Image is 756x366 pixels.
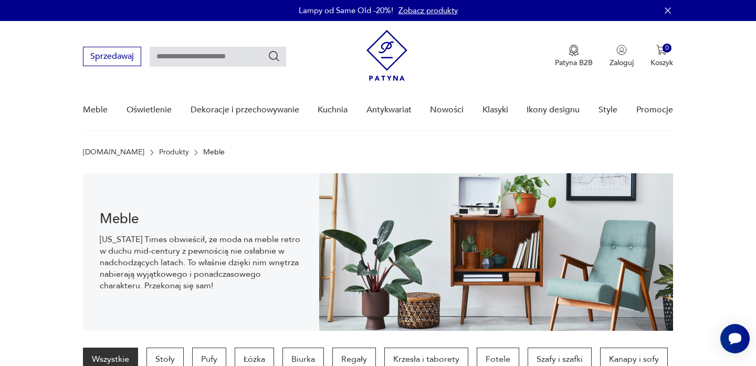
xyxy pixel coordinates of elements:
div: 0 [663,44,671,53]
a: Oświetlenie [127,90,172,130]
p: Patyna B2B [555,58,593,68]
img: Ikona koszyka [656,45,667,55]
a: Nowości [430,90,464,130]
button: Zaloguj [610,45,634,68]
button: Patyna B2B [555,45,593,68]
a: Promocje [636,90,673,130]
iframe: Smartsupp widget button [720,324,750,353]
button: 0Koszyk [650,45,673,68]
a: Ikona medaluPatyna B2B [555,45,593,68]
img: Ikona medalu [569,45,579,56]
p: Zaloguj [610,58,634,68]
a: Kuchnia [318,90,348,130]
a: [DOMAIN_NAME] [83,148,144,156]
h1: Meble [100,213,302,225]
button: Sprzedawaj [83,47,141,66]
a: Produkty [159,148,189,156]
a: Dekoracje i przechowywanie [191,90,299,130]
p: Lampy od Same Old -20%! [299,5,393,16]
p: [US_STATE] Times obwieścił, że moda na meble retro w duchu mid-century z pewnością nie osłabnie w... [100,234,302,291]
img: Patyna - sklep z meblami i dekoracjami vintage [366,30,407,81]
p: Meble [203,148,225,156]
a: Style [598,90,617,130]
a: Antykwariat [366,90,412,130]
p: Koszyk [650,58,673,68]
img: Ikonka użytkownika [616,45,627,55]
a: Sprzedawaj [83,54,141,61]
img: Meble [319,173,673,331]
button: Szukaj [268,50,280,62]
a: Klasyki [482,90,508,130]
a: Meble [83,90,108,130]
a: Zobacz produkty [398,5,458,16]
a: Ikony designu [527,90,580,130]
